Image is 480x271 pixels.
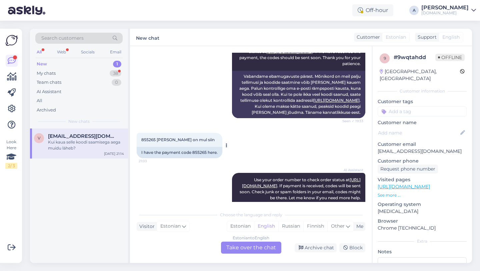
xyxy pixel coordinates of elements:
div: Block [339,243,365,252]
div: # 9wqtahdd [394,53,435,61]
span: English [442,34,460,41]
p: Browser [378,218,467,225]
div: All [35,48,43,56]
p: Visited pages [378,176,467,183]
div: New [37,61,47,67]
div: 1 [113,61,121,67]
span: Other [331,223,345,229]
div: My chats [37,70,56,77]
p: Customer name [378,119,467,126]
div: Russian [278,221,303,231]
div: Visitor [137,223,155,230]
div: All [37,97,42,104]
div: I have the payment code 855265 here. [137,147,222,158]
span: Use your order number to check order status at . If payment is received, codes will be sent soon.... [240,177,362,200]
div: Choose the language and reply [137,212,365,218]
p: Customer email [378,141,467,148]
span: New chats [68,118,90,124]
span: v [38,135,40,141]
div: Request phone number [378,165,438,174]
div: Archive chat [295,243,337,252]
div: Kui kaua selle koodi saamisega aega muidu läheb? [48,139,124,151]
div: 0 [112,79,121,86]
span: 9 [384,56,386,61]
div: [PERSON_NAME] [421,5,469,10]
div: AI Assistant [37,88,61,95]
input: Add a tag [378,106,467,116]
div: [GEOGRAPHIC_DATA], [GEOGRAPHIC_DATA] [380,68,460,82]
div: Support [415,34,437,41]
p: Chrome [TECHNICAL_ID] [378,225,467,232]
a: [URL][DOMAIN_NAME] [313,98,360,103]
p: [MEDICAL_DATA] [378,208,467,215]
div: Customer [354,34,380,41]
div: [DATE] 21:14 [104,151,124,156]
p: [EMAIL_ADDRESS][DOMAIN_NAME] [378,148,467,155]
div: Off-hour [352,4,393,16]
span: 21:03 [139,159,164,164]
div: Web [56,48,67,56]
div: Archived [37,107,56,113]
div: [DOMAIN_NAME] [421,10,469,16]
div: English [254,221,278,231]
span: Estonian [160,223,181,230]
span: 855265 [PERSON_NAME] on mul siin [141,137,215,142]
span: viidakamarko@gmail.com [48,133,117,139]
div: Customer information [378,88,467,94]
div: Team chats [37,79,61,86]
p: Customer phone [378,158,467,165]
p: Operating system [378,201,467,208]
div: 38 [110,70,121,77]
input: Add name [378,129,459,137]
div: Socials [80,48,96,56]
div: Estonian [227,221,254,231]
img: Askly Logo [5,34,18,47]
span: Offline [435,54,465,61]
a: [PERSON_NAME][DOMAIN_NAME] [421,5,476,16]
div: 2 / 3 [5,163,17,169]
div: A [409,6,419,15]
div: Email [109,48,123,56]
div: Vabandame ebamugavuste pärast. Mõnikord on meil palju tellimusi ja koodide saatmine võib [PERSON_... [232,71,365,118]
p: See more ... [378,192,467,198]
div: Extra [378,238,467,244]
div: Finnish [303,221,327,231]
div: Look Here [5,139,17,169]
p: Customer tags [378,98,467,105]
div: Me [354,223,363,230]
span: Estonian [386,34,406,41]
label: New chat [136,33,159,42]
span: Seen ✓ 19:33 [338,118,363,123]
a: [URL][DOMAIN_NAME] [378,184,430,190]
span: Search customers [41,35,84,42]
span: AI Assistant [338,168,363,173]
div: Estonian to English [233,235,269,241]
p: Notes [378,248,467,255]
div: Take over the chat [221,242,281,254]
